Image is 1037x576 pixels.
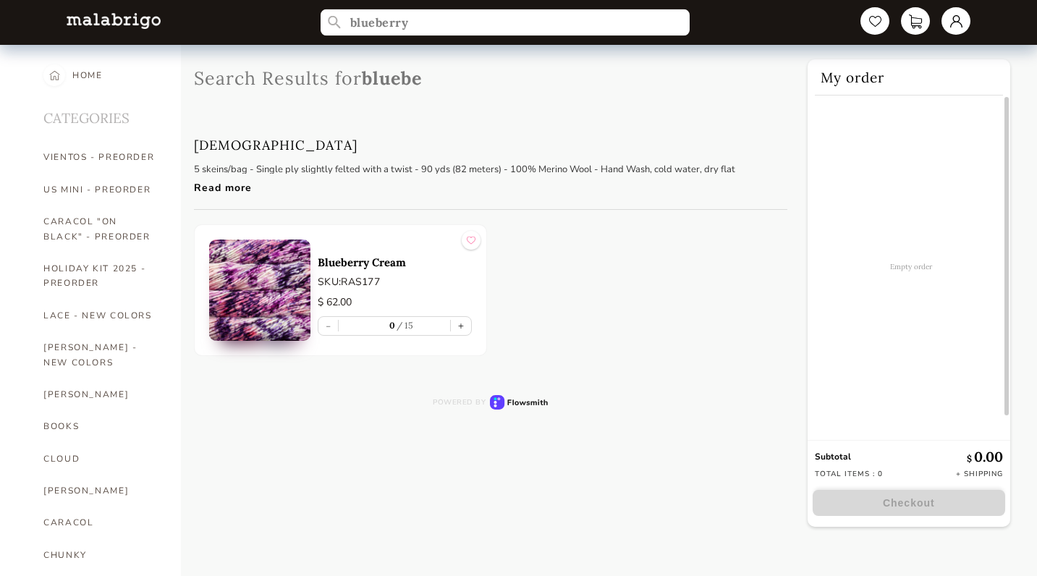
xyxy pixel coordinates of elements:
button: Checkout [813,490,1005,516]
div: HOME [72,59,103,91]
img: L5WsItTXhTFtyxb3tkNoXNspfcfOAAWlbXYcuBTUg0FA22wzaAJ6kXiYLTb6coiuTfQf1mE2HwVko7IAAAAASUVORK5CYII= [67,13,161,28]
a: Blueberry Cream [318,255,472,269]
a: [PERSON_NAME] [43,475,159,507]
a: Checkout [808,490,1010,516]
p: $ 62.00 [318,295,472,310]
span: bluebe [362,67,422,90]
p: SKU: RAS177 [318,274,472,289]
h2: My order [815,59,1003,96]
p: 0.00 [967,448,1003,465]
h1: [DEMOGRAPHIC_DATA] [194,137,357,153]
a: VIENTOS - PREORDER [43,141,159,173]
p: Powered by [433,397,486,407]
div: Read more [194,174,735,195]
p: Total items : 0 [815,469,883,479]
strong: Subtotal [815,451,851,462]
input: Search... [321,9,690,36]
a: US MINI - PREORDER [43,174,159,206]
span: $ [967,453,974,464]
h1: Search Results for [194,67,787,90]
img: home-nav-btn.c16b0172.svg [49,64,60,86]
a: CARACOL [43,507,159,538]
p: 5 skeins/bag - Single ply slightly felted with a twist - 90 yds (82 meters) - 100% Merino Wool - ... [194,163,735,176]
a: BOOKS [43,410,159,442]
a: [PERSON_NAME] - NEW COLORS [43,331,159,378]
p: + Shipping [956,469,1003,479]
a: HOLIDAY KIT 2025 - PREORDER [43,253,159,300]
a: [PERSON_NAME] [43,378,159,410]
a: CARACOL "ON BLACK" - PREORDER [43,206,159,253]
a: CLOUD [43,443,159,475]
a: Powered byFlowsmith logo [211,395,770,410]
a: LACE - NEW COLORS [43,300,159,331]
div: Empty order [808,96,1015,438]
button: + [451,317,471,335]
img: 0.jpg [209,240,310,341]
label: 15 [395,320,414,331]
a: CHUNKY [43,539,159,571]
h2: CATEGORIES [43,91,159,141]
img: Flowsmith logo [490,395,548,410]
